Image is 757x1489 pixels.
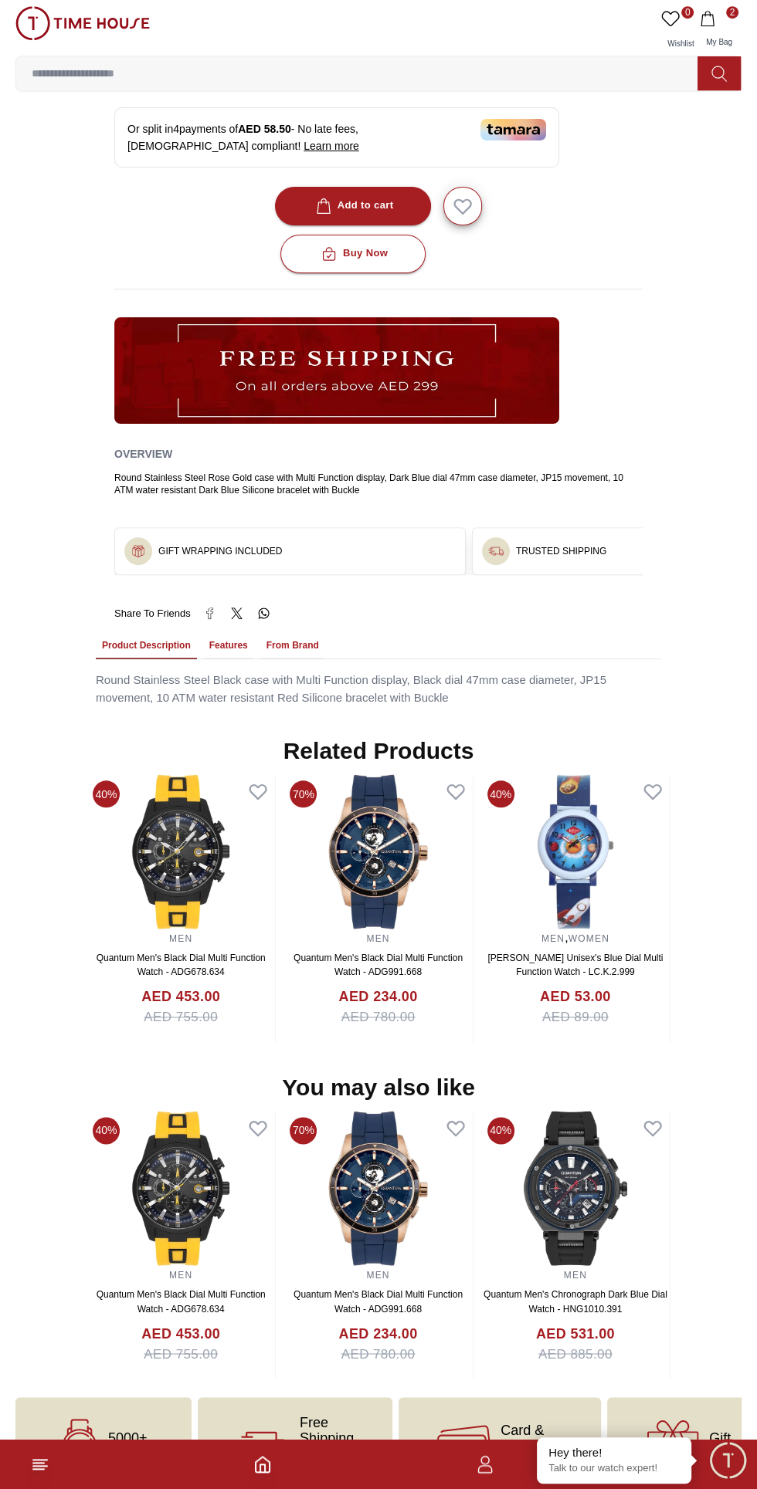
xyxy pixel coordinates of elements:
[318,245,388,262] div: Buy Now
[114,107,559,168] div: Or split in 4 payments of - No late fees, [DEMOGRAPHIC_DATA] compliant!
[697,6,742,56] button: 2My Bag
[538,1344,613,1364] span: AED 885.00
[93,1117,120,1144] span: 40%
[96,633,197,659] button: Product Description
[169,1270,192,1281] a: MEN
[203,633,254,659] button: Features
[108,1430,153,1461] span: 5000+ Models
[487,780,514,807] span: 40%
[114,442,172,465] h2: Overview
[338,986,417,1007] h4: AED 234.00
[260,633,325,659] button: From Brand
[488,543,504,559] img: ...
[541,933,565,944] a: MEN
[96,672,661,706] div: Round Stainless Steel Black case with Multi Function display, Black dial 47mm case diameter, JP15...
[87,774,275,929] img: Quantum Men's Black Dial Multi Function Watch - ADG678.634
[341,1344,416,1364] span: AED 780.00
[290,780,317,807] span: 70%
[487,953,663,977] a: [PERSON_NAME] Unisex's Blue Dial Multi Function Watch - LC.K.2.999
[294,1289,463,1314] a: Quantum Men's Black Dial Multi Function Watch - ADG991.668
[131,543,146,559] img: ...
[253,1455,272,1474] a: Home
[87,1111,275,1265] img: Quantum Men's Black Dial Multi Function Watch - ADG678.634
[283,1111,472,1265] img: Quantum Men's Black Dial Multi Function Watch - ADG991.668
[144,1344,218,1364] span: AED 755.00
[681,6,694,19] span: 0
[141,1323,220,1344] h4: AED 453.00
[341,1007,416,1027] span: AED 780.00
[114,606,191,621] span: Share To Friends
[280,235,426,273] button: Buy Now
[481,774,670,929] img: Lee Cooper Unisex's Blue Dial Multi Function Watch - LC.K.2.999
[548,1445,680,1460] div: Hey there!
[282,1074,475,1102] h2: You may also like
[304,140,359,152] span: Learn more
[484,1289,667,1314] a: Quantum Men's Chronograph Dark Blue Dial Watch - HNG1010.391
[238,123,290,135] span: AED 58.50
[516,545,606,557] h3: TRUSTED SHIPPING
[540,986,611,1007] h4: AED 53.00
[564,1270,587,1281] a: MEN
[141,986,220,1007] h4: AED 453.00
[294,953,463,977] a: Quantum Men's Black Dial Multi Function Watch - ADG991.668
[481,1111,670,1265] img: Quantum Men's Chronograph Dark Blue Dial Watch - HNG1010.391
[661,39,700,48] span: Wishlist
[144,1007,218,1027] span: AED 755.00
[548,1462,680,1475] p: Talk to our watch expert!
[569,933,609,944] a: WOMEN
[366,933,389,944] a: MEN
[114,472,643,496] div: Round Stainless Steel Rose Gold case with Multi Function display, Dark Blue dial 47mm case diamet...
[97,953,266,977] a: Quantum Men's Black Dial Multi Function Watch - ADG678.634
[93,780,120,807] span: 40%
[290,1117,317,1144] span: 70%
[707,1439,749,1481] div: Chat Widget
[158,545,282,557] h3: GIFT WRAPPING INCLUDED
[15,6,150,40] img: ...
[283,737,474,765] h2: Related Products
[542,1007,609,1027] span: AED 89.00
[726,6,738,19] span: 2
[169,933,192,944] a: MEN
[283,774,472,929] img: Quantum Men's Black Dial Multi Function Watch - ADG991.668
[658,6,697,56] a: 0Wishlist
[536,1323,615,1344] h4: AED 531.00
[481,929,670,1043] div: ,
[97,1289,266,1314] a: Quantum Men's Black Dial Multi Function Watch - ADG678.634
[480,119,546,140] img: Tamara
[501,1423,562,1469] span: Card & COD Payments
[366,1270,389,1281] a: MEN
[275,187,432,225] button: Add to cart
[114,317,559,424] img: ...
[487,1117,514,1144] span: 40%
[313,197,394,215] div: Add to cart
[300,1415,354,1477] span: Free Shipping & Easy Return
[700,38,738,46] span: My Bag
[338,1323,417,1344] h4: AED 234.00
